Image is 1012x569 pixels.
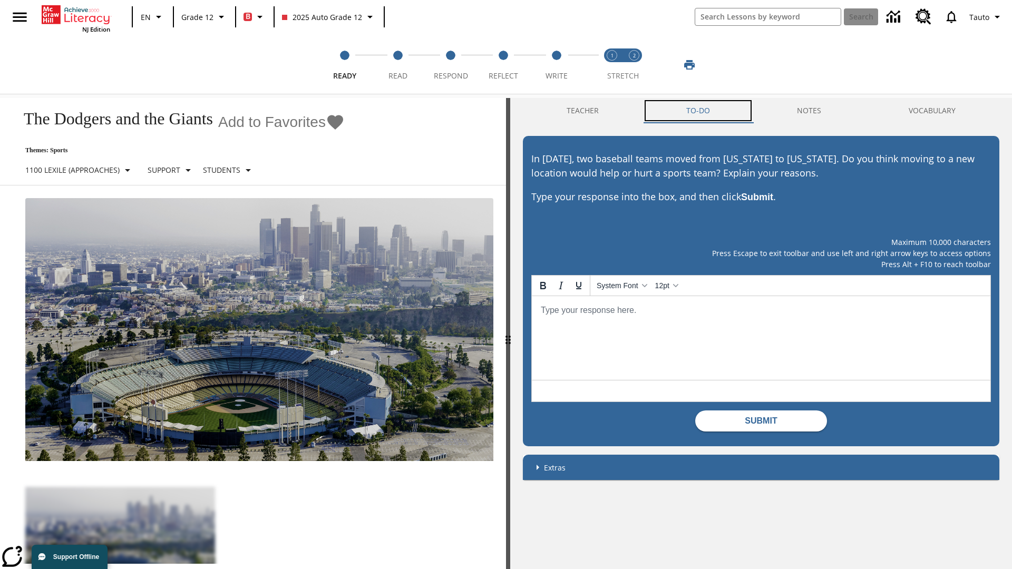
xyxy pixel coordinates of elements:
p: In [DATE], two baseball teams moved from [US_STATE] to [US_STATE]. Do you think moving to a new l... [531,152,991,180]
span: Reflect [489,71,518,81]
p: Students [203,164,240,175]
span: STRETCH [607,71,639,81]
span: 2025 Auto Grade 12 [282,12,362,23]
div: activity [510,98,1012,569]
button: Submit [695,410,827,431]
span: Grade 12 [181,12,213,23]
button: Boost Class color is red. Change class color [239,7,270,26]
p: 1100 Lexile (Approaches) [25,164,120,175]
span: System Font [597,281,638,290]
button: Respond step 3 of 5 [420,36,481,94]
button: Select Student [199,161,259,180]
button: Teacher [523,98,643,123]
text: 1 [611,52,614,59]
button: TO-DO [643,98,754,123]
span: Tauto [969,12,989,23]
span: Write [546,71,568,81]
h1: The Dodgers and the Giants [13,109,213,129]
p: Support [148,164,180,175]
button: Stretch Respond step 2 of 2 [619,36,649,94]
text: 2 [633,52,636,59]
div: Instructional Panel Tabs [523,98,999,123]
button: Add to Favorites - The Dodgers and the Giants [218,113,345,131]
button: Bold [534,277,552,295]
a: Notifications [938,3,965,31]
button: Scaffolds, Support [143,161,199,180]
button: Font sizes [651,277,682,295]
span: EN [141,12,151,23]
button: Class: 2025 Auto Grade 12, Select your class [278,7,381,26]
div: Home [42,3,110,33]
span: Add to Favorites [218,114,326,131]
button: Stretch Read step 1 of 2 [597,36,627,94]
p: Press Alt + F10 to reach toolbar [531,259,991,270]
span: NJ Edition [82,25,110,33]
button: Select Lexile, 1100 Lexile (Approaches) [21,161,138,180]
button: Underline [570,277,588,295]
strong: Submit [741,192,773,202]
button: Print [673,55,706,74]
p: Maximum 10,000 characters [531,237,991,248]
a: Resource Center, Will open in new tab [909,3,938,31]
button: Italic [552,277,570,295]
button: Open side menu [4,2,35,33]
div: Press Enter or Spacebar and then press right and left arrow keys to move the slider [506,98,510,569]
span: Ready [333,71,356,81]
input: search field [695,8,841,25]
p: Press Escape to exit toolbar and use left and right arrow keys to access options [531,248,991,259]
span: Respond [434,71,468,81]
p: Extras [544,462,566,473]
button: Fonts [592,277,651,295]
img: Dodgers stadium. [25,198,493,462]
button: VOCABULARY [865,98,999,123]
button: Reflect step 4 of 5 [473,36,534,94]
button: NOTES [754,98,865,123]
span: Read [388,71,407,81]
button: Grade: Grade 12, Select a grade [177,7,232,26]
span: Support Offline [53,553,99,561]
span: 12pt [655,281,669,290]
button: Support Offline [32,545,108,569]
span: B [246,10,250,23]
iframe: Rich Text Area. Press ALT-0 for help. [532,296,990,380]
button: Read step 2 of 5 [367,36,428,94]
div: Extras [523,455,999,480]
button: Language: EN, Select a language [136,7,170,26]
p: Type your response into the box, and then click . [531,190,991,204]
button: Profile/Settings [965,7,1008,26]
a: Data Center [880,3,909,32]
p: Themes: Sports [13,146,345,154]
button: Write step 5 of 5 [526,36,587,94]
button: Ready step 1 of 5 [314,36,375,94]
